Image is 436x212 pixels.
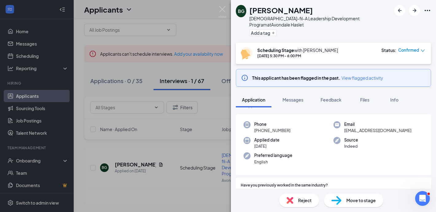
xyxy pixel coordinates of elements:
span: Files [360,97,369,102]
span: Reject [298,197,312,204]
span: Info [390,97,399,102]
span: Application [242,97,265,102]
div: with [PERSON_NAME] [257,47,338,53]
span: Indeed [344,143,358,149]
div: [DATE] 5:30 PM - 6:00 PM [257,53,338,58]
b: Scheduling Stage [257,47,294,53]
b: This applicant has been flagged in the past. [252,75,340,81]
span: down [421,49,425,53]
span: Confirmed [398,47,419,53]
svg: Info [241,74,248,82]
div: BG [238,8,244,14]
span: [PHONE_NUMBER] [254,127,290,134]
span: Source [344,137,358,143]
span: Move to stage [346,197,376,204]
svg: ArrowLeftNew [396,7,403,14]
span: English [254,159,292,165]
span: Have you previously worked in the same industry? [241,182,328,188]
div: [DEMOGRAPHIC_DATA]-fil-A Leadership Development Program at Avondale Haslet [249,15,391,28]
span: [EMAIL_ADDRESS][DOMAIN_NAME] [344,127,411,134]
span: Phone [254,121,290,127]
button: ArrowRight [409,5,420,16]
div: Status : [381,47,396,53]
button: ArrowLeftNew [394,5,405,16]
span: [DATE] [254,143,279,149]
span: Preferred language [254,152,292,158]
span: View flagged activity [341,75,383,81]
h1: [PERSON_NAME] [249,5,313,15]
span: Messages [282,97,303,102]
svg: Ellipses [424,7,431,14]
span: Feedback [321,97,341,102]
span: Email [344,121,411,127]
button: PlusAdd a tag [249,30,277,36]
svg: ArrowRight [411,7,418,14]
iframe: Intercom live chat [415,191,430,206]
svg: Plus [271,31,275,35]
span: Applied date [254,137,279,143]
